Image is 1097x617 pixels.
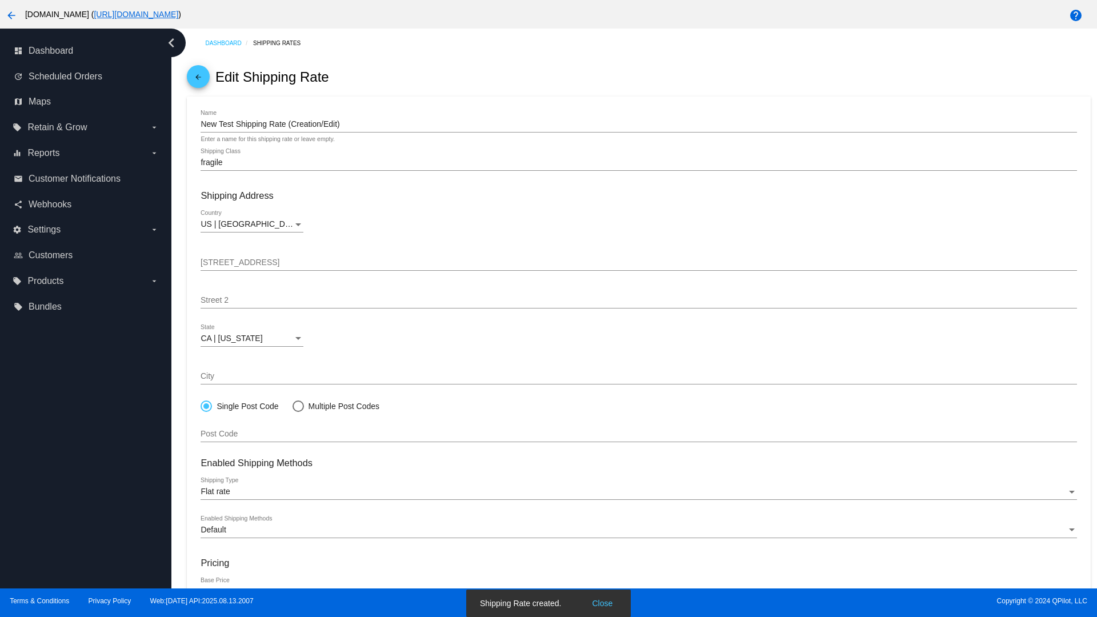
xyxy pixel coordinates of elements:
[29,199,71,210] span: Webhooks
[13,225,22,234] i: settings
[304,402,380,411] div: Multiple Post Codes
[201,190,1076,201] h3: Shipping Address
[558,597,1087,605] span: Copyright © 2024 QPilot, LLC
[14,200,23,209] i: share
[201,136,334,143] div: Enter a name for this shipping rate or leave empty.
[150,277,159,286] i: arrow_drop_down
[201,487,1076,496] mat-select: Shipping Type
[14,195,159,214] a: share Webhooks
[29,174,121,184] span: Customer Notifications
[27,225,61,235] span: Settings
[29,97,51,107] span: Maps
[13,123,22,132] i: local_offer
[10,597,69,605] a: Terms & Conditions
[150,225,159,234] i: arrow_drop_down
[212,402,278,411] div: Single Post Code
[150,123,159,132] i: arrow_drop_down
[14,251,23,260] i: people_outline
[29,71,102,82] span: Scheduled Orders
[89,597,131,605] a: Privacy Policy
[201,587,1076,596] input: Base Price
[201,220,303,229] mat-select: Country
[14,97,23,106] i: map
[14,46,23,55] i: dashboard
[29,46,73,56] span: Dashboard
[588,598,616,609] button: Close
[27,148,59,158] span: Reports
[480,598,616,609] simple-snack-bar: Shipping Rate created.
[14,302,23,311] i: local_offer
[201,526,1076,535] mat-select: Enabled Shipping Methods
[201,120,1076,129] input: Name
[27,276,63,286] span: Products
[25,10,181,19] span: [DOMAIN_NAME] ( )
[14,174,23,183] i: email
[253,34,311,52] a: Shipping Rates
[94,10,178,19] a: [URL][DOMAIN_NAME]
[14,42,159,60] a: dashboard Dashboard
[201,158,1076,167] input: Shipping Class
[13,277,22,286] i: local_offer
[14,298,159,316] a: local_offer Bundles
[201,487,230,496] span: Flat rate
[13,149,22,158] i: equalizer
[201,334,303,343] mat-select: State
[201,525,226,534] span: Default
[150,149,159,158] i: arrow_drop_down
[201,258,1076,267] input: Street 1
[162,34,181,52] i: chevron_left
[201,296,1076,305] input: Street 2
[201,430,1076,439] input: Post Code
[14,246,159,265] a: people_outline Customers
[201,334,262,343] span: CA | [US_STATE]
[14,170,159,188] a: email Customer Notifications
[1069,9,1083,22] mat-icon: help
[201,219,302,229] span: US | [GEOGRAPHIC_DATA]
[191,73,205,87] mat-icon: arrow_back
[29,250,73,261] span: Customers
[5,9,18,22] mat-icon: arrow_back
[150,597,254,605] a: Web:[DATE] API:2025.08.13.2007
[215,69,329,85] h2: Edit Shipping Rate
[14,67,159,86] a: update Scheduled Orders
[201,558,1076,568] h3: Pricing
[29,302,62,312] span: Bundles
[14,72,23,81] i: update
[27,122,87,133] span: Retain & Grow
[205,34,253,52] a: Dashboard
[201,458,1076,468] h3: Enabled Shipping Methods
[14,93,159,111] a: map Maps
[201,372,1076,381] input: City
